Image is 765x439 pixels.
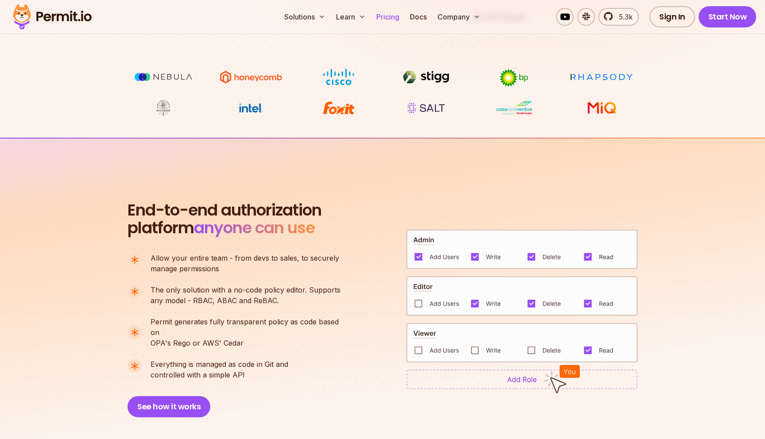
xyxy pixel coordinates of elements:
p: manage permissions [151,253,339,274]
button: Solutions [281,8,329,26]
img: Nebula [130,69,197,85]
img: Maricopa County Recorder\'s Office [130,100,197,116]
p: any model - RBAC, ABAC and ReBAC. [151,285,340,306]
img: Stigg [393,69,460,85]
img: salt [393,100,460,116]
a: Start Now [699,6,757,27]
span: Everything is managed as code in Git and [151,359,288,370]
a: Docs [406,8,430,26]
img: Honeycomb [218,69,284,85]
span: Permit generates fully transparent policy as code based on [151,316,348,338]
a: 5.3k [599,8,639,26]
span: Allow your entire team - from devs to sales, to securely [151,253,339,263]
img: Foxit [305,100,372,116]
img: Permit logo [9,2,96,32]
span: End-to-end authorization [127,201,321,219]
p: controlled with a simple API [151,359,288,380]
a: Sign In [649,6,695,27]
p: OPA's Rego or AWS' Cedar [151,316,348,348]
img: bp [481,69,547,87]
img: Casa dos Ventos [481,100,547,116]
button: See how it works [127,396,210,417]
img: Rhapsody Health [568,69,635,85]
span: The only solution with a no-code policy editor. Supports [151,285,340,295]
a: Pricing [373,8,403,26]
img: MIQ [572,100,632,116]
span: 5.3k [614,12,633,22]
img: Intel [218,100,284,116]
h2: platform [127,201,321,237]
button: Company [434,8,484,26]
img: Cisco [305,69,372,85]
button: Learn [332,8,369,26]
span: anyone can use [194,216,315,239]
